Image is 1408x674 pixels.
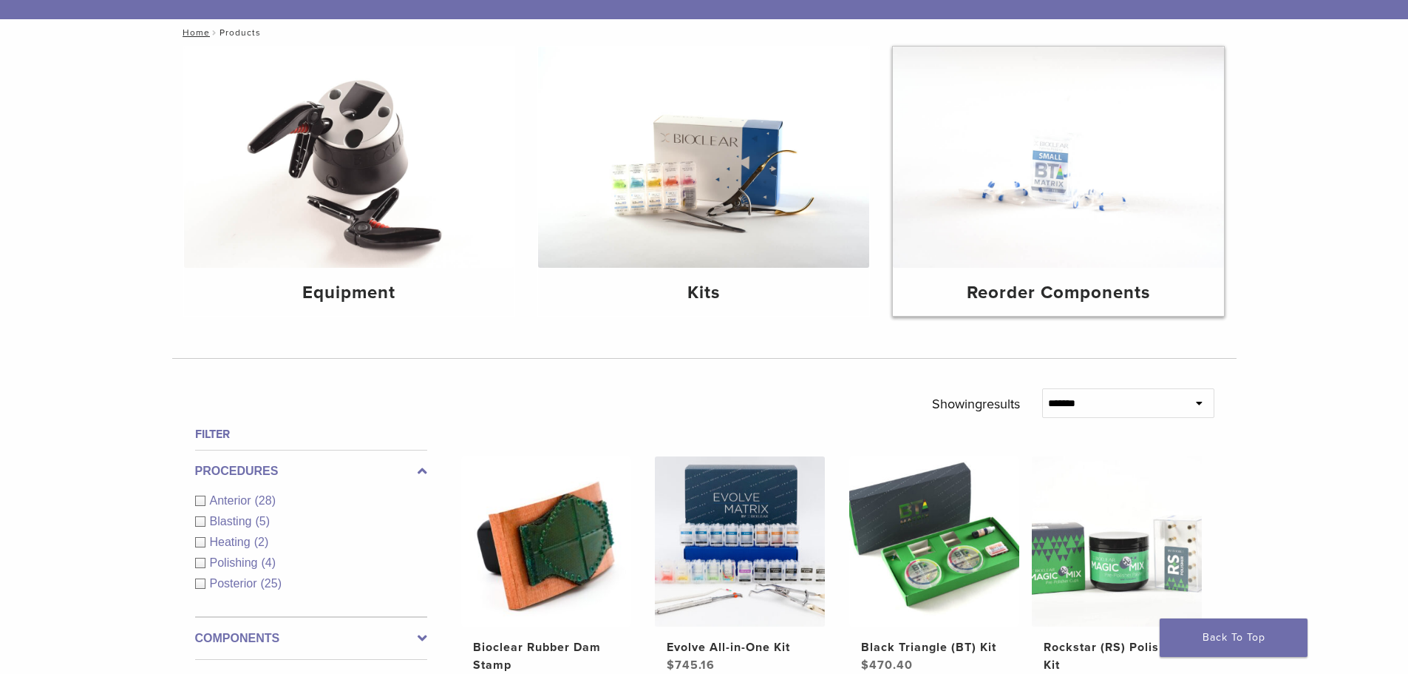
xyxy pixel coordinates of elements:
h4: Equipment [196,280,503,306]
nav: Products [172,19,1237,46]
label: Procedures [195,462,427,480]
h2: Rockstar (RS) Polishing Kit [1044,638,1190,674]
a: Home [178,27,210,38]
span: (2) [254,536,269,548]
img: Rockstar (RS) Polishing Kit [1032,456,1202,627]
bdi: 470.40 [861,658,913,673]
span: Polishing [210,556,262,569]
img: Equipment [184,47,515,268]
a: Kits [538,47,869,316]
a: Equipment [184,47,515,316]
h2: Black Triangle (BT) Kit [861,638,1007,656]
span: (4) [261,556,276,569]
bdi: 745.16 [667,658,715,673]
a: Evolve All-in-One KitEvolve All-in-One Kit $745.16 [654,456,826,674]
img: Reorder Components [893,47,1224,268]
span: $ [861,658,869,673]
span: / [210,29,220,36]
span: (28) [255,494,276,507]
img: Black Triangle (BT) Kit [849,456,1019,627]
p: Showing results [932,388,1020,419]
span: Posterior [210,577,261,590]
span: Heating [210,536,254,548]
label: Components [195,630,427,647]
img: Evolve All-in-One Kit [655,456,825,627]
h2: Bioclear Rubber Dam Stamp [473,638,619,674]
span: $ [667,658,675,673]
img: Kits [538,47,869,268]
a: Back To Top [1160,619,1307,657]
span: (25) [261,577,282,590]
span: (5) [255,515,270,528]
h4: Reorder Components [905,280,1212,306]
a: Black Triangle (BT) KitBlack Triangle (BT) Kit $470.40 [848,456,1021,674]
h2: Evolve All-in-One Kit [667,638,813,656]
h4: Kits [550,280,857,306]
span: Anterior [210,494,255,507]
h4: Filter [195,425,427,443]
img: Bioclear Rubber Dam Stamp [461,456,631,627]
span: Blasting [210,515,256,528]
a: Reorder Components [893,47,1224,316]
